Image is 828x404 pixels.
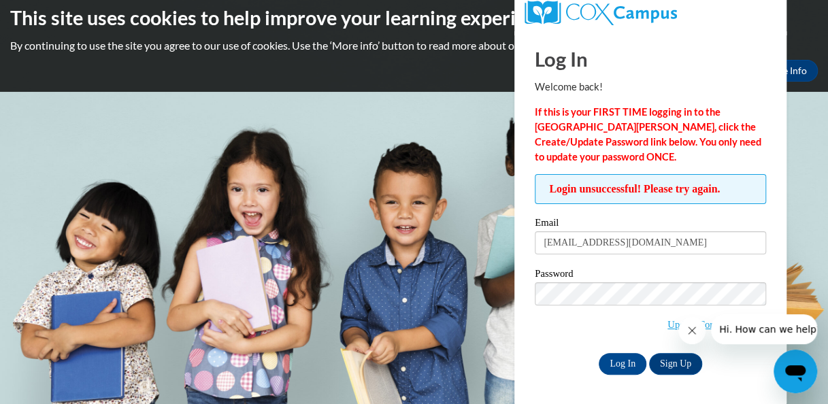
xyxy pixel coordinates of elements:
[535,45,766,73] h1: Log In
[525,1,677,25] img: COX Campus
[535,218,766,231] label: Email
[535,269,766,282] label: Password
[535,106,761,163] strong: If this is your FIRST TIME logging in to the [GEOGRAPHIC_DATA][PERSON_NAME], click the Create/Upd...
[649,353,702,375] a: Sign Up
[10,38,818,53] p: By continuing to use the site you agree to our use of cookies. Use the ‘More info’ button to read...
[774,350,817,393] iframe: Button to launch messaging window
[711,314,817,344] iframe: Message from company
[8,10,110,20] span: Hi. How can we help?
[599,353,646,375] input: Log In
[667,319,766,330] a: Update/Forgot Password
[678,317,706,344] iframe: Close message
[535,80,766,95] p: Welcome back!
[535,174,766,204] span: Login unsuccessful! Please try again.
[10,4,818,31] h2: This site uses cookies to help improve your learning experience.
